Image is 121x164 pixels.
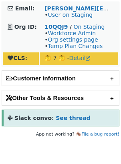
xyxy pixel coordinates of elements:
strong: Email: [15,5,35,12]
a: See thread [56,115,90,121]
a: 10QQJ9 [44,24,68,30]
strong: / [70,24,72,30]
h2: Other Tools & Resources [2,90,119,105]
span: • [44,12,93,18]
a: Workforce Admin [48,30,96,36]
strong: CLS: [8,55,27,61]
a: On Staging [73,24,105,30]
strong: Org ID: [14,24,37,30]
a: Temp Plan Changes [48,43,103,49]
a: Detail [69,55,90,61]
td: 🤔 7 🤔 - [40,52,118,65]
a: Org settings page [48,36,98,43]
h2: Customer Information [2,71,119,86]
a: User on Staging [48,12,93,18]
span: • • • [44,30,103,49]
footer: App not working? 🪳 [2,130,119,138]
a: File a bug report! [81,132,119,137]
strong: Slack convo: [14,115,54,121]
